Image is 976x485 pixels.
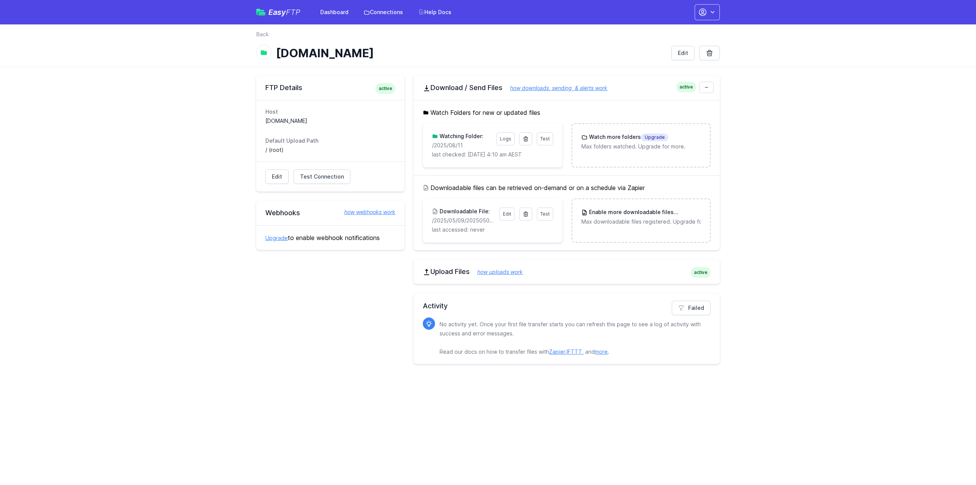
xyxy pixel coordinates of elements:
[432,151,553,158] p: last checked: [DATE] 4:10 am AEST
[540,136,550,142] span: Test
[265,117,395,125] dd: [DOMAIN_NAME]
[567,348,582,355] a: IFTTT
[423,83,711,92] h2: Download / Send Files
[265,235,288,241] a: Upgrade
[268,8,300,16] span: Easy
[581,143,701,150] p: Max folders watched. Upgrade for more.
[540,211,550,217] span: Test
[256,9,265,16] img: easyftp_logo.png
[376,83,395,94] span: active
[423,183,711,192] h5: Downloadable files can be retrieved on-demand or on a schedule via Zapier
[676,82,696,92] span: active
[438,208,490,215] h3: Downloadable File:
[432,142,491,149] p: /2025/08/11
[502,85,607,91] a: how downloads, sending, & alerts work
[691,267,711,278] span: active
[423,108,711,117] h5: Watch Folders for new or updated files
[300,173,344,180] span: Test Connection
[470,269,523,275] a: how uploads work
[572,199,710,235] a: Enable more downloadable filesUpgrade Max downloadable files registered. Upgrade for more.
[572,124,710,160] a: Watch more foldersUpgrade Max folders watched. Upgrade for more.
[256,225,405,250] div: to enable webhook notifications
[595,348,608,355] a: more
[440,320,705,356] p: No activity yet. Once your first file transfer starts you can refresh this page to see a log of a...
[671,46,695,60] a: Edit
[588,208,701,216] h3: Enable more downloadable files
[265,208,395,218] h2: Webhooks
[672,301,711,315] a: Failed
[359,5,408,19] a: Connections
[265,146,395,154] dd: / (root)
[537,132,553,145] a: Test
[316,5,353,19] a: Dashboard
[265,108,395,116] dt: Host
[265,137,395,145] dt: Default Upload Path
[641,134,668,141] span: Upgrade
[256,8,300,16] a: EasyFTP
[581,218,701,226] p: Max downloadable files registered. Upgrade for more.
[294,169,350,184] a: Test Connection
[423,267,711,276] h2: Upload Files
[549,348,565,355] a: Zapier
[423,301,711,311] h2: Activity
[286,8,300,17] span: FTP
[256,31,269,38] a: Back
[265,83,395,92] h2: FTP Details
[432,217,494,224] p: /2025/05/09/20250509171559_inbound_0422652309_0756011820.mp3
[256,31,720,43] nav: Breadcrumb
[674,209,701,216] span: Upgrade
[537,208,553,221] a: Test
[499,208,515,221] a: Edit
[432,226,553,234] p: last accessed: never
[438,132,483,140] h3: Watching Folder:
[276,46,665,60] h1: [DOMAIN_NAME]
[588,133,668,141] h3: Watch more folders
[337,208,395,216] a: how webhooks work
[414,5,456,19] a: Help Docs
[496,132,515,145] a: Logs
[265,169,289,184] a: Edit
